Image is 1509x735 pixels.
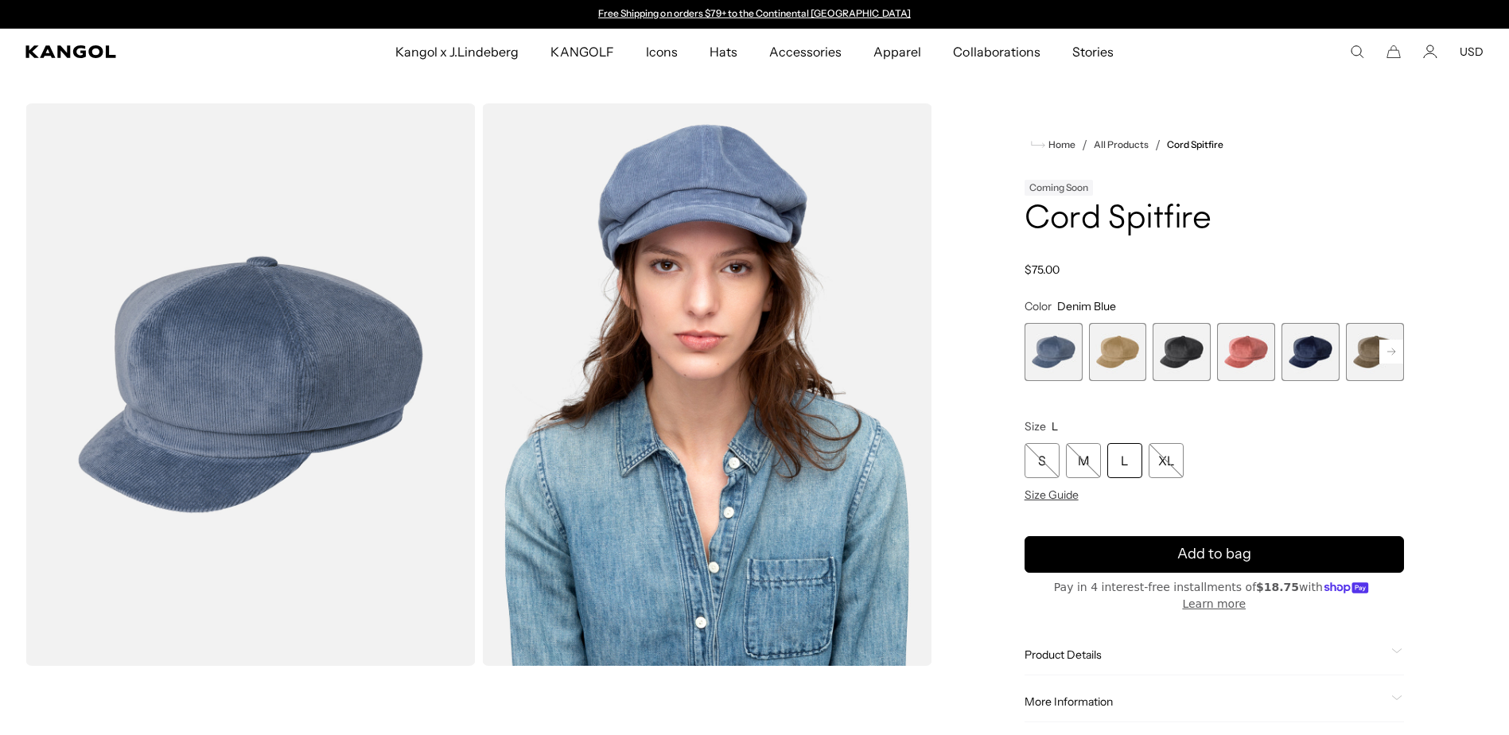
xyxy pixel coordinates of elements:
span: Hats [710,29,737,75]
span: Kangol x J.Lindeberg [395,29,519,75]
li: / [1075,135,1087,154]
label: Blush [1217,323,1275,381]
span: Accessories [769,29,842,75]
button: Cart [1386,45,1401,59]
span: Collaborations [953,29,1040,75]
span: Stories [1072,29,1114,75]
span: Color [1025,299,1052,313]
img: color-denim-blue [25,103,476,666]
span: Icons [646,29,678,75]
label: Nickel [1346,323,1404,381]
button: Add to bag [1025,536,1404,573]
div: L [1107,443,1142,478]
product-gallery: Gallery Viewer [25,103,932,666]
a: Collaborations [937,29,1056,75]
label: Navy [1281,323,1340,381]
div: 5 of 9 [1281,323,1340,381]
a: Icons [630,29,694,75]
label: Black [1153,323,1211,381]
a: All Products [1094,139,1149,150]
span: L [1052,419,1058,434]
div: Coming Soon [1025,180,1093,196]
button: USD [1460,45,1484,59]
a: Free Shipping on orders $79+ to the Continental [GEOGRAPHIC_DATA] [598,7,911,19]
summary: Search here [1350,45,1364,59]
a: Account [1423,45,1437,59]
a: Accessories [753,29,858,75]
span: Home [1045,139,1075,150]
div: 3 of 9 [1153,323,1211,381]
a: Apparel [858,29,937,75]
div: 4 of 9 [1217,323,1275,381]
div: Announcement [591,8,919,21]
span: Add to bag [1177,543,1251,565]
span: Denim Blue [1057,299,1116,313]
a: Cord Spitfire [1167,139,1223,150]
div: S [1025,443,1060,478]
a: Hats [694,29,753,75]
img: denim-blue [482,103,932,666]
span: Apparel [873,29,921,75]
div: 1 of 2 [591,8,919,21]
span: More Information [1025,694,1385,709]
div: XL [1149,443,1184,478]
div: 1 of 9 [1025,323,1083,381]
a: Stories [1056,29,1130,75]
a: Kangol [25,45,262,58]
a: KANGOLF [535,29,629,75]
div: 6 of 9 [1346,323,1404,381]
h1: Cord Spitfire [1025,202,1404,237]
div: 2 of 9 [1089,323,1147,381]
span: Size [1025,419,1046,434]
span: KANGOLF [550,29,613,75]
div: M [1066,443,1101,478]
li: / [1149,135,1161,154]
a: Home [1031,138,1075,152]
slideshow-component: Announcement bar [591,8,919,21]
span: $75.00 [1025,262,1060,277]
label: Beige [1089,323,1147,381]
label: Denim Blue [1025,323,1083,381]
nav: breadcrumbs [1025,135,1404,154]
span: Product Details [1025,647,1385,662]
a: Kangol x J.Lindeberg [379,29,535,75]
span: Size Guide [1025,488,1079,502]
